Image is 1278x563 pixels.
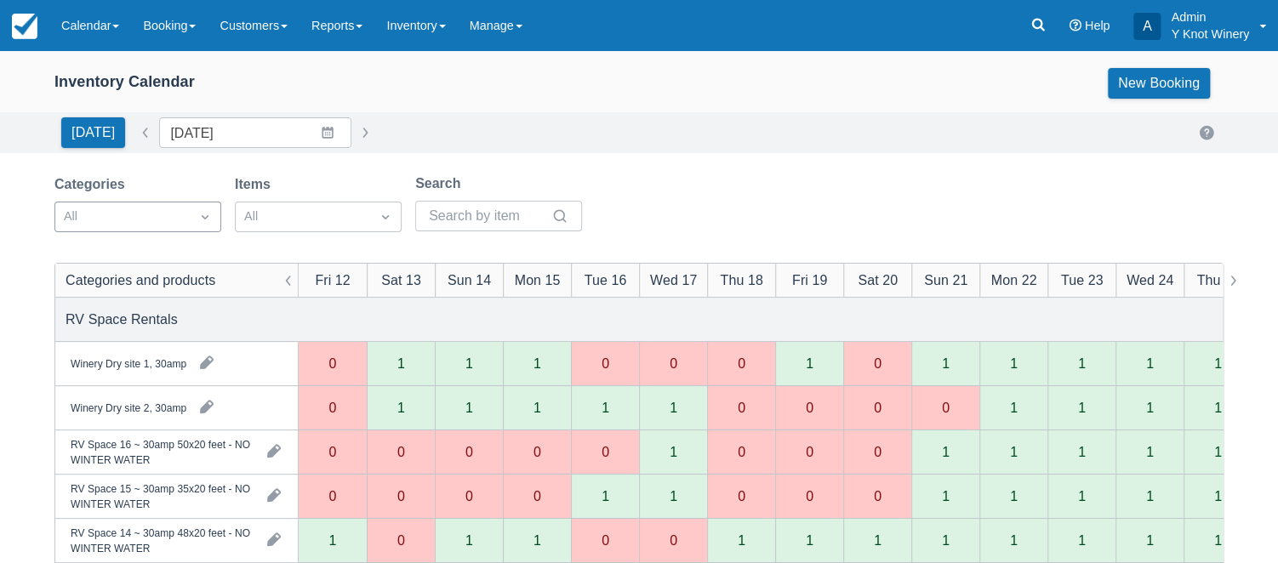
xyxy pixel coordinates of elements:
div: 1 [533,356,541,370]
div: 1 [1184,342,1252,386]
div: 1 [942,356,950,370]
div: 0 [533,489,541,503]
div: 0 [639,342,707,386]
div: RV Space 16 ~ 30amp 50x20 feet - NO WINTER WATER [71,436,254,467]
div: 0 [503,475,571,519]
div: 1 [1010,533,1018,547]
div: 1 [1047,475,1115,519]
div: 1 [1115,430,1184,475]
div: 1 [465,356,473,370]
div: 0 [329,489,337,503]
div: 1 [670,401,677,414]
div: 0 [707,430,775,475]
input: Date [159,117,351,148]
div: 1 [843,519,911,563]
div: 0 [843,430,911,475]
div: 1 [1146,356,1154,370]
label: Items [235,174,277,195]
label: Search [415,173,467,194]
div: 0 [367,519,435,563]
div: 1 [775,519,843,563]
div: Tue 16 [585,270,627,290]
span: Dropdown icon [377,208,394,225]
div: 1 [1184,386,1252,430]
div: Fri 19 [792,270,827,290]
div: 1 [1010,356,1018,370]
div: 1 [465,533,473,547]
p: Admin [1171,9,1249,26]
div: 1 [1115,386,1184,430]
div: 0 [874,401,881,414]
div: RV Space Rentals [66,309,178,329]
div: 0 [533,445,541,458]
div: 0 [329,401,337,414]
div: 0 [435,430,503,475]
div: 1 [1047,342,1115,386]
div: 1 [1078,356,1086,370]
div: 0 [367,475,435,519]
a: New Booking [1108,68,1210,99]
div: 1 [1078,489,1086,503]
div: 1 [602,401,609,414]
div: 0 [707,342,775,386]
div: 1 [1184,475,1252,519]
div: 0 [707,475,775,519]
div: Wed 17 [650,270,697,290]
div: 0 [738,489,745,503]
div: Sat 20 [858,270,898,290]
div: 0 [602,533,609,547]
div: A [1133,13,1161,40]
div: 0 [435,475,503,519]
div: 0 [397,445,405,458]
button: [DATE] [61,117,125,148]
div: 1 [1146,489,1154,503]
span: Help [1085,19,1110,32]
div: 0 [874,356,881,370]
div: 0 [299,342,367,386]
div: 1 [1078,445,1086,458]
div: Thu 25 [1196,270,1239,290]
div: 0 [571,430,639,475]
span: Dropdown icon [197,208,214,225]
div: 1 [1047,430,1115,475]
div: 0 [843,386,911,430]
div: 1 [571,475,639,519]
div: 1 [435,342,503,386]
div: 0 [775,386,843,430]
div: 0 [571,342,639,386]
div: Sat 13 [381,270,421,290]
div: 0 [397,533,405,547]
div: 1 [1146,445,1154,458]
div: 1 [503,386,571,430]
div: 1 [979,475,1047,519]
div: 1 [738,533,745,547]
div: 1 [911,519,979,563]
div: 1 [979,342,1047,386]
div: 1 [503,342,571,386]
div: 1 [533,401,541,414]
div: 1 [670,489,677,503]
div: 0 [874,445,881,458]
div: Mon 22 [991,270,1037,290]
div: 0 [738,445,745,458]
div: 1 [329,533,337,547]
div: 1 [1184,430,1252,475]
div: Inventory Calendar [54,72,195,92]
div: 1 [1214,445,1222,458]
div: Mon 15 [515,270,561,290]
div: 0 [738,401,745,414]
div: 1 [503,519,571,563]
div: 1 [911,430,979,475]
div: 1 [367,342,435,386]
div: 0 [503,430,571,475]
div: 1 [1010,445,1018,458]
div: 0 [571,519,639,563]
div: 1 [1146,401,1154,414]
div: Winery Dry site 2, 30amp [71,400,186,415]
div: 1 [1047,519,1115,563]
div: Winery Dry site 1, 30amp [71,355,186,371]
div: 1 [602,489,609,503]
input: Search by item [429,201,548,231]
div: 1 [942,533,950,547]
div: 1 [1214,533,1222,547]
